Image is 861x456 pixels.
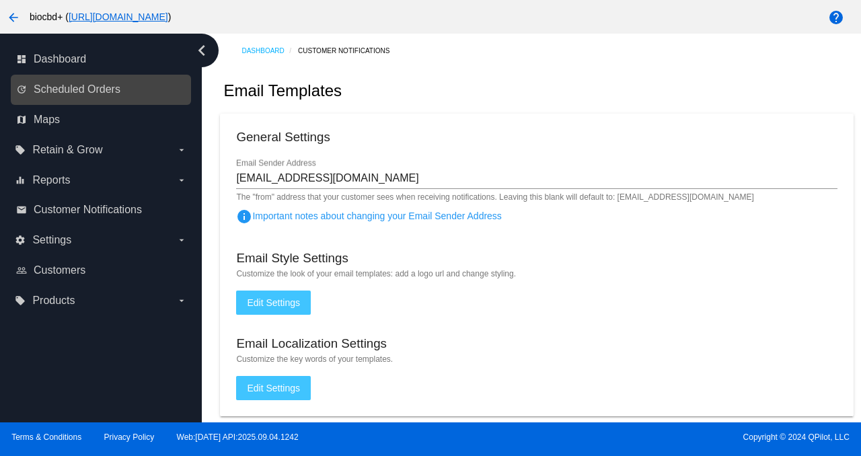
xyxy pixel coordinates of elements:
i: equalizer [15,175,26,186]
h3: General Settings [236,130,330,145]
a: Privacy Policy [104,432,155,442]
span: Copyright © 2024 QPilot, LLC [442,432,850,442]
a: Web:[DATE] API:2025.09.04.1242 [177,432,299,442]
a: Terms & Conditions [11,432,81,442]
a: email Customer Notifications [16,199,187,221]
i: settings [15,235,26,245]
button: Important notes about changing your Email Sender Address [236,202,263,229]
i: local_offer [15,295,26,306]
span: Products [32,295,75,307]
span: Reports [32,174,70,186]
a: [URL][DOMAIN_NAME] [69,11,168,22]
span: Settings [32,234,71,246]
mat-hint: The "from" address that your customer sees when receiving notifications. Leaving this blank will ... [236,193,754,202]
a: dashboard Dashboard [16,48,187,70]
mat-icon: arrow_back [5,9,22,26]
mat-hint: Customize the look of your email templates: add a logo url and change styling. [236,269,837,278]
mat-icon: help [828,9,844,26]
i: arrow_drop_down [176,175,187,186]
i: arrow_drop_down [176,145,187,155]
h2: Email Templates [223,81,342,100]
i: arrow_drop_down [176,235,187,245]
button: Edit Settings [236,291,311,315]
mat-icon: info [236,208,252,225]
i: dashboard [16,54,27,65]
a: Customer Notifications [298,40,402,61]
span: Important notes about changing your Email Sender Address [236,211,501,221]
span: Retain & Grow [32,144,102,156]
span: Dashboard [34,53,86,65]
span: biocbd+ ( ) [30,11,171,22]
i: email [16,204,27,215]
a: people_outline Customers [16,260,187,281]
i: arrow_drop_down [176,295,187,306]
button: Edit Settings [236,376,311,400]
h3: Email Localization Settings [236,336,387,351]
i: local_offer [15,145,26,155]
span: Maps [34,114,60,126]
i: map [16,114,27,125]
a: map Maps [16,109,187,130]
mat-hint: Customize the key words of your templates. [236,354,837,364]
span: Customer Notifications [34,204,142,216]
span: Edit Settings [247,383,300,393]
a: update Scheduled Orders [16,79,187,100]
i: chevron_left [191,40,213,61]
i: update [16,84,27,95]
h3: Email Style Settings [236,251,348,266]
span: Customers [34,264,85,276]
a: Dashboard [241,40,298,61]
span: Scheduled Orders [34,83,120,96]
i: people_outline [16,265,27,276]
span: Edit Settings [247,297,300,308]
input: Email Sender Address [236,172,837,184]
